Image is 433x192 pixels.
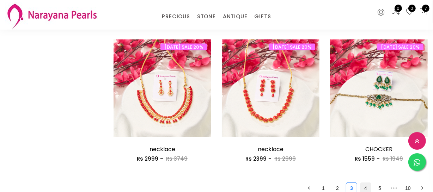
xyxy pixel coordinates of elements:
[245,155,267,162] span: Rs 2399
[197,11,216,22] a: STONE
[419,8,428,17] button: 7
[408,5,416,12] span: 0
[150,145,175,153] a: necklace
[422,5,429,12] span: 7
[165,23,187,30] span: Rs 2699
[395,5,402,12] span: 0
[254,11,271,22] a: GIFTS
[138,23,158,30] span: Rs 2159
[274,23,295,30] span: Rs 3999
[269,44,315,50] span: [DATE] SALE 20%
[274,155,296,162] span: Rs 2999
[382,23,404,30] span: Rs 2949
[137,155,158,162] span: Rs 2999
[246,23,266,30] span: Rs 3199
[377,44,423,50] span: [DATE] SALE 20%
[383,155,403,162] span: Rs 1949
[307,186,311,190] span: left
[420,186,424,190] span: right
[353,23,374,30] span: Rs 2359
[162,11,190,22] a: PRECIOUS
[258,145,283,153] a: necklace
[365,145,392,153] a: CHOCKER
[160,44,207,50] span: [DATE] SALE 20%
[355,155,375,162] span: Rs 1559
[405,8,414,17] a: 0
[392,8,400,17] a: 0
[166,155,188,162] span: Rs 3749
[223,11,248,22] a: ANTIQUE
